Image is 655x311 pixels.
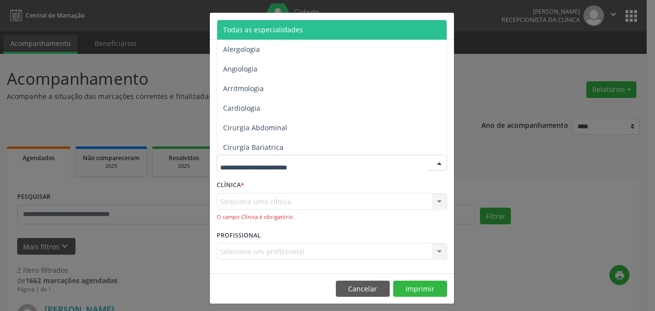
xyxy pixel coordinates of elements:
[223,103,260,113] span: Cardiologia
[217,213,447,221] div: O campo Clínica é obrigatório
[223,45,260,54] span: Alergologia
[336,281,390,297] button: Cancelar
[217,178,244,193] label: CLÍNICA
[223,84,264,93] span: Arritmologia
[393,281,447,297] button: Imprimir
[434,13,454,37] button: Close
[217,228,261,243] label: PROFISSIONAL
[223,143,283,152] span: Cirurgia Bariatrica
[217,20,329,32] h5: Relatório de agendamentos
[223,64,257,73] span: Angiologia
[223,25,303,34] span: Todas as especialidades
[223,123,287,132] span: Cirurgia Abdominal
